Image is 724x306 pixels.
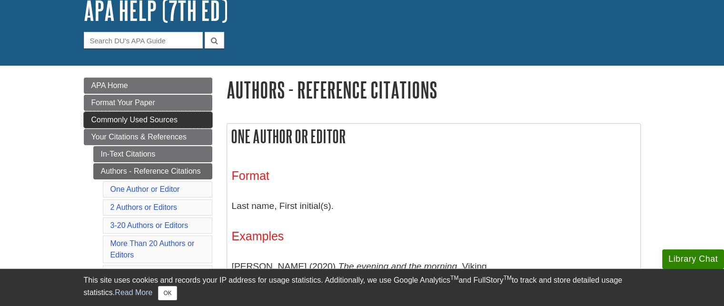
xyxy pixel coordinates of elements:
[84,129,212,145] a: Your Citations & References
[450,275,458,281] sup: TM
[84,112,212,128] a: Commonly Used Sources
[91,116,178,124] span: Commonly Used Sources
[91,99,155,107] span: Format Your Paper
[115,288,152,296] a: Read More
[93,163,212,179] a: Authors - Reference Citations
[110,185,180,193] a: One Author or Editor
[93,146,212,162] a: In-Text Citations
[158,286,177,300] button: Close
[232,253,635,280] p: [PERSON_NAME] (2020). . Viking.
[232,192,635,220] p: Last name, First initial(s).
[662,249,724,269] button: Library Chat
[84,78,212,94] a: APA Home
[91,81,128,89] span: APA Home
[110,203,178,211] a: 2 Authors or Editors
[84,95,212,111] a: Format Your Paper
[227,78,641,102] h1: Authors - Reference Citations
[91,133,187,141] span: Your Citations & References
[84,275,641,300] div: This site uses cookies and records your IP address for usage statistics. Additionally, we use Goo...
[232,229,635,243] h3: Examples
[338,261,457,271] i: The evening and the morning
[110,221,188,229] a: 3-20 Authors or Editors
[84,32,203,49] input: Search DU's APA Guide
[504,275,512,281] sup: TM
[232,169,635,183] h3: Format
[110,239,195,259] a: More Than 20 Authors or Editors
[227,124,640,149] h2: One Author or Editor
